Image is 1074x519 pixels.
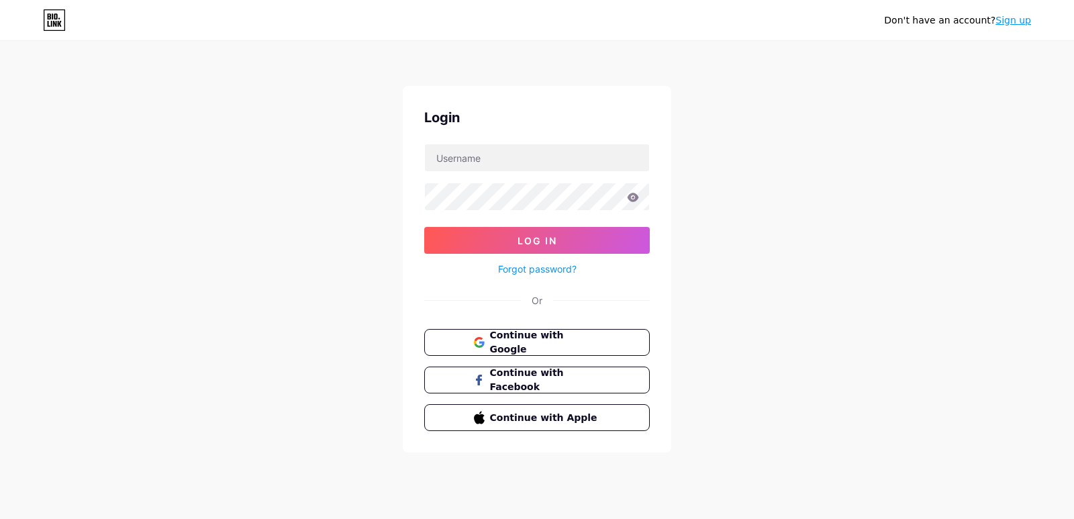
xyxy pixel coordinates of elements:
[518,235,557,246] span: Log In
[490,366,601,394] span: Continue with Facebook
[425,144,649,171] input: Username
[424,367,650,393] button: Continue with Facebook
[532,293,542,308] div: Or
[424,227,650,254] button: Log In
[490,411,601,425] span: Continue with Apple
[424,107,650,128] div: Login
[424,329,650,356] button: Continue with Google
[498,262,577,276] a: Forgot password?
[995,15,1031,26] a: Sign up
[884,13,1031,28] div: Don't have an account?
[424,404,650,431] button: Continue with Apple
[490,328,601,357] span: Continue with Google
